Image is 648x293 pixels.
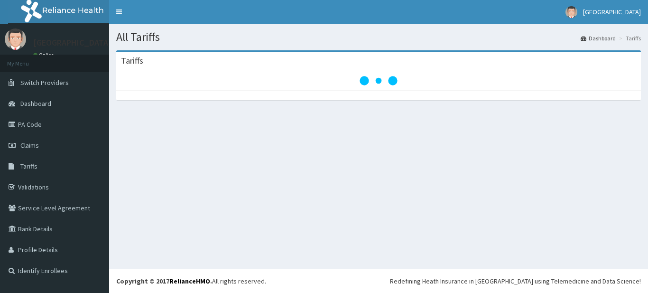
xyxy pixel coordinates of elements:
[109,269,648,293] footer: All rights reserved.
[116,277,212,285] strong: Copyright © 2017 .
[565,6,577,18] img: User Image
[33,38,111,47] p: [GEOGRAPHIC_DATA]
[390,276,641,286] div: Redefining Heath Insurance in [GEOGRAPHIC_DATA] using Telemedicine and Data Science!
[617,34,641,42] li: Tariffs
[33,52,56,58] a: Online
[116,31,641,43] h1: All Tariffs
[20,162,37,170] span: Tariffs
[360,62,398,100] svg: audio-loading
[5,28,26,50] img: User Image
[20,78,69,87] span: Switch Providers
[583,8,641,16] span: [GEOGRAPHIC_DATA]
[581,34,616,42] a: Dashboard
[121,57,143,65] h3: Tariffs
[20,141,39,150] span: Claims
[169,277,210,285] a: RelianceHMO
[20,99,51,108] span: Dashboard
